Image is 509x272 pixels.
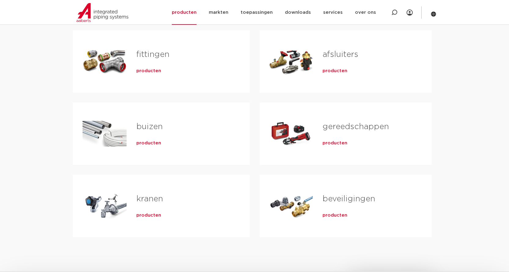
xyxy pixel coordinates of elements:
a: producten [136,212,161,218]
a: fittingen [136,50,169,58]
a: producten [136,140,161,146]
a: producten [136,68,161,74]
a: producten [323,68,347,74]
a: producten [323,212,347,218]
a: gereedschappen [323,123,389,131]
a: beveiligingen [323,195,375,203]
a: kranen [136,195,163,203]
a: producten [323,140,347,146]
a: afsluiters [323,50,358,58]
a: buizen [136,123,163,131]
